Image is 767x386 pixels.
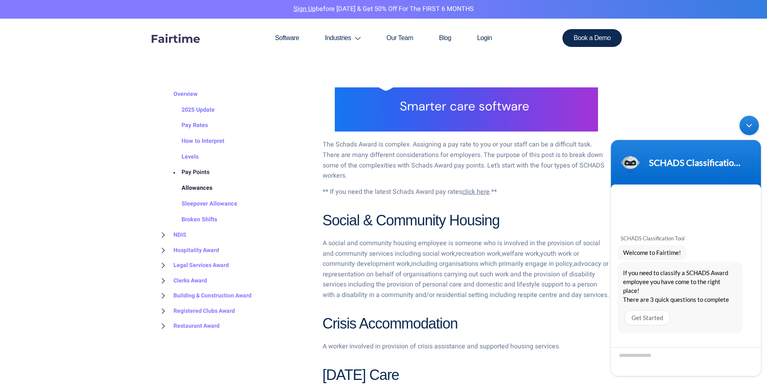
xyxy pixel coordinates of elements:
a: Login [464,19,505,57]
a: Clerks Award [157,273,207,288]
a: Sign Up [294,4,316,14]
a: Our Team [374,19,426,57]
a: Pay Rates [165,118,208,134]
h2: Social & Community Housing [323,211,610,230]
h2: [DATE] Care [323,366,610,385]
a: Restaurant Award [157,318,220,334]
a: How to Interpret [165,134,224,149]
a: Sleepover Allowance [165,196,237,212]
a: Looking For Pay Rates ? [462,187,497,197]
span: click here [462,187,490,197]
a: 2025 Update [165,102,215,118]
a: Software [262,19,312,57]
div: BROWSE TOPICS [157,54,311,333]
nav: BROWSE TOPICS [157,71,311,333]
a: Pay Points [165,165,209,180]
a: Allowances [165,180,212,196]
h2: Crisis Accommodation [323,314,610,333]
a: Registered Clubs Award [157,303,235,318]
p: A social and community housing employee is someone who is involved in the provision of social and... [323,238,610,301]
p: ** If you need the latest Schads Award pay rates [323,187,610,197]
p: The Schads Award is complex. Assigning a pay rate to you or your staff can be a difficult task. T... [323,140,610,181]
span: Book a Demo [574,35,611,41]
a: Blog [426,19,464,57]
a: Book a Demo [562,29,622,47]
a: Legal Services Award [157,258,229,273]
a: Building & Construction Award [157,288,251,303]
iframe: SalesIQ Chatwindow [607,112,765,380]
a: Broken Shifts [165,212,217,227]
a: Levels [165,149,199,165]
a: Industries [312,19,374,57]
a: Overview [157,87,198,102]
p: before [DATE] & Get 50% Off for the FIRST 6 MONTHS [6,4,761,15]
p: A worker involved in provision of crisis assistance and supported housing services. [323,341,610,352]
a: Hospitality Award [157,242,219,258]
a: NDIS [157,227,186,243]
